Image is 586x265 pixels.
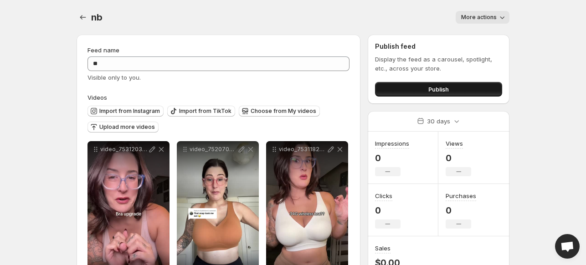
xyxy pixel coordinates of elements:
div: Open chat [555,234,580,259]
span: nb [91,12,103,23]
h3: Purchases [446,191,476,200]
p: video_7531203309013650702 [100,146,148,153]
h3: Clicks [375,191,392,200]
p: 0 [375,153,409,163]
span: More actions [461,14,497,21]
span: Import from TikTok [179,107,231,115]
button: Import from TikTok [167,106,235,117]
p: 30 days [427,117,450,126]
button: Upload more videos [87,122,159,132]
p: video_7531182434122091790 [279,146,326,153]
p: video_7520700821831437582 [190,146,237,153]
button: More actions [456,11,509,24]
button: Publish [375,82,502,97]
span: Import from Instagram [99,107,160,115]
span: Choose from My videos [251,107,316,115]
span: Publish [428,85,449,94]
span: Visible only to you. [87,74,141,81]
h3: Views [446,139,463,148]
button: Choose from My videos [239,106,320,117]
span: Videos [87,94,107,101]
h3: Impressions [375,139,409,148]
h2: Publish feed [375,42,502,51]
button: Import from Instagram [87,106,164,117]
p: 0 [446,205,476,216]
p: 0 [375,205,401,216]
p: Display the feed as a carousel, spotlight, etc., across your store. [375,55,502,73]
h3: Sales [375,244,391,253]
span: Feed name [87,46,119,54]
p: 0 [446,153,471,163]
button: Settings [77,11,89,24]
span: Upload more videos [99,123,155,131]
